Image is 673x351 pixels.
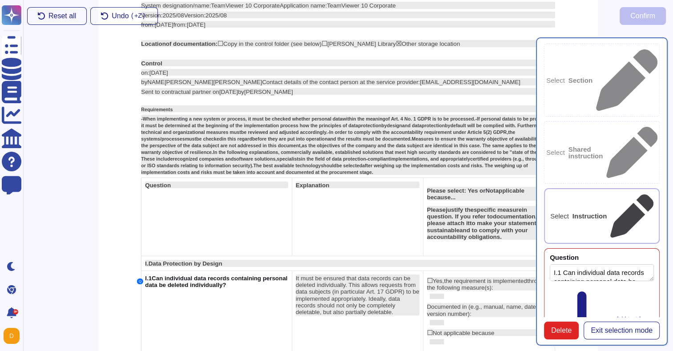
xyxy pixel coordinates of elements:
[442,278,444,284] span: ,
[572,213,607,219] b: Instruction
[620,7,666,25] button: Confirm
[223,40,322,47] span: Copy in the control folder (see below)
[145,182,171,189] span: Question
[489,284,493,291] span: ):
[185,136,196,141] span: must
[252,136,328,141] span: before they are put into operation
[213,79,262,85] span: [PERSON_NAME]
[238,89,244,95] span: by
[277,156,301,161] span: specialists
[336,163,362,168] span: be selected
[141,69,149,76] span: on:
[544,322,579,339] button: Delete
[112,12,147,20] span: Undo
[241,129,328,135] span: be reviewed and adjusted accordingly.
[141,107,173,112] span: Requirements
[149,69,168,76] span: [DATE]
[141,163,528,175] span: . The weighing up of implementation costs and risks must be taken into account and documented at ...
[253,163,321,168] span: The best available technology
[141,60,162,67] span: Control
[420,79,520,85] span: [EMAIL_ADDRESS][DOMAIN_NAME]
[427,206,446,213] span: Please
[568,77,592,84] b: Section
[427,187,486,194] span: Please select: Yes or
[141,79,147,85] span: by
[427,278,547,291] span: through the following measure(s
[137,278,143,284] button: Q
[145,275,287,288] span: Can individual data records containing personal data be deleted individually?
[451,213,493,220] span: . If you refer to
[141,40,166,47] span: Location
[427,187,524,201] span: applicable because...
[427,220,536,233] span: to make your statement sustainable
[327,40,396,47] span: [PERSON_NAME] Library
[4,328,20,344] img: user
[141,116,143,121] span: -
[427,277,433,284] span: ☐
[467,311,471,317] span: ):
[390,156,470,161] span: implementations, and appropriately
[165,79,214,85] span: [PERSON_NAME]
[477,116,512,121] span: If personal data
[475,116,477,121] span: -
[219,89,238,95] span: [DATE]
[327,129,329,135] span: -
[358,123,381,128] span: protection
[234,156,277,161] span: software solutions,
[149,260,222,267] span: Data Protection by Design
[544,121,660,184] div: Select
[196,136,222,141] span: be checked
[343,116,386,121] span: within the meaning
[145,275,152,282] span: I.1
[584,322,660,339] button: Exit selection mode
[213,149,546,155] span: In the following explanations, commercially available, established solutions that meet high secur...
[427,303,538,317] span: e.g., manual, name, date, version number
[630,12,655,20] span: Confirm
[544,188,660,244] div: Select
[550,264,654,281] textarea: I.1 Can individual data records containing personal data be deleted individually?
[396,40,402,47] span: ☒
[129,13,148,19] kbd: ( +Z)
[244,89,293,95] span: [PERSON_NAME]
[427,206,527,220] span: in question
[262,79,420,85] span: Contact details of the contact person at the service provider:
[13,309,18,315] div: 9+
[474,206,522,213] span: specific measure
[402,123,422,128] span: and data
[328,136,412,141] span: and the results must be documented.
[173,156,234,161] span: recognized companies and
[591,327,653,334] span: Exit selection mode
[222,136,252,141] span: in this regard
[141,143,536,155] span: as the objectives of the company and the data subject are identical in this case. The same applie...
[427,213,537,226] span: documentation, please attach it
[427,329,433,336] span: ☐
[216,40,218,47] span: :
[446,206,474,213] span: justify the
[427,227,528,240] span: and to comply with your accountability obligations.
[422,123,445,128] span: protection
[322,40,327,47] span: ☐
[296,275,419,316] span: It must be ensured that data records can be deleted individually. This allows requests from data ...
[433,278,443,284] span: Yes
[143,116,343,121] span: When implementing a new system or process, it must be checked whether personal data
[2,326,26,346] button: user
[329,129,508,135] span: In order to comply with the accountability requirement under Article 5(2) GDPR,
[362,163,482,168] span: after weighing up the implementation costs and risks
[141,89,219,95] span: Sent to contractual partner on
[321,163,336,168] span: should
[48,12,76,20] span: Reset all
[27,7,87,25] button: Reset all
[296,182,330,189] span: Explanation
[301,156,390,161] span: in the field of data protection-compliant
[387,123,402,128] span: design
[450,123,545,128] span: default will be complied with. Furthermore
[385,116,474,121] span: of Art. 4 No. 1 GDPR is to be processed
[544,44,660,117] div: Select
[568,146,603,159] b: Shared instruction
[433,330,495,336] span: Not applicable because
[145,260,148,267] span: I.
[551,327,572,334] span: Delete
[485,187,495,194] span: Not
[402,40,460,47] span: Other storage location
[474,116,475,121] span: .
